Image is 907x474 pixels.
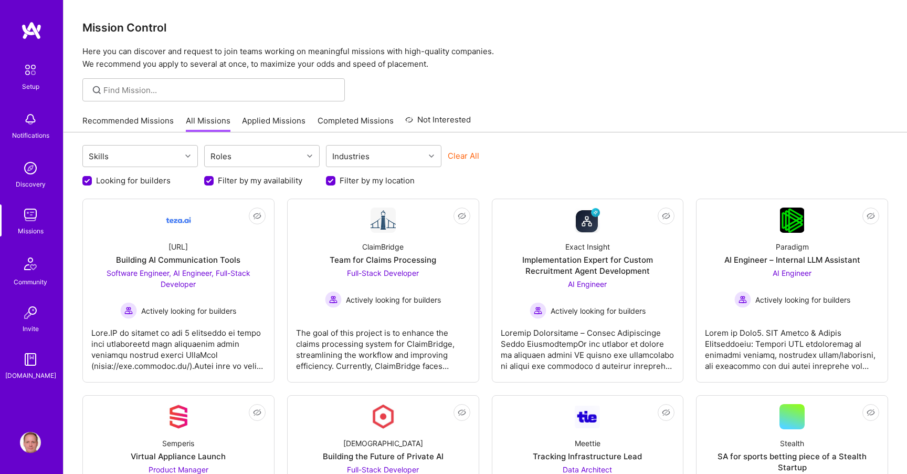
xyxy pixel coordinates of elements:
[346,294,441,305] span: Actively looking for builders
[12,130,49,141] div: Notifications
[82,45,888,70] p: Here you can discover and request to join teams working on meaningful missions with high-quality ...
[501,319,675,372] div: Loremip Dolorsitame – Consec Adipiscinge Seddo EiusmodtempOr inc utlabor et dolore ma aliquaen ad...
[23,323,39,334] div: Invite
[330,254,436,265] div: Team for Claims Processing
[22,81,39,92] div: Setup
[330,149,372,164] div: Industries
[371,208,396,233] img: Company Logo
[458,212,466,220] i: icon EyeClosed
[662,212,670,220] i: icon EyeClosed
[96,175,171,186] label: Looking for builders
[458,408,466,417] i: icon EyeClosed
[318,115,394,132] a: Completed Missions
[343,438,423,449] div: [DEMOGRAPHIC_DATA]
[5,370,56,381] div: [DOMAIN_NAME]
[91,208,266,374] a: Company Logo[URL]Building AI Communication ToolsSoftware Engineer, AI Engineer, Full-Stack Develo...
[185,153,191,159] i: icon Chevron
[501,254,675,276] div: Implementation Expert for Custom Recruitment Agent Development
[107,269,250,288] span: Software Engineer, AI Engineer, Full-Stack Developer
[218,175,302,186] label: Filter by my availability
[501,208,675,374] a: Company LogoExact InsightImplementation Expert for Custom Recruitment Agent DevelopmentAI Enginee...
[162,438,194,449] div: Semperis
[17,432,44,453] a: User Avatar
[20,302,41,323] img: Invite
[116,254,240,265] div: Building AI Communication Tools
[20,158,41,179] img: discovery
[734,291,751,308] img: Actively looking for builders
[208,149,234,164] div: Roles
[307,153,312,159] i: icon Chevron
[705,319,879,372] div: Lorem ip Dolo5. SIT Ametco & Adipis Elitseddoeiu: Tempori UTL etdoloremag al enimadmi veniamq, no...
[120,302,137,319] img: Actively looking for builders
[82,21,888,34] h3: Mission Control
[776,241,809,252] div: Paradigm
[19,59,41,81] img: setup
[867,212,875,220] i: icon EyeClosed
[20,349,41,370] img: guide book
[82,115,174,132] a: Recommended Missions
[325,291,342,308] img: Actively looking for builders
[18,251,43,276] img: Community
[242,115,305,132] a: Applied Missions
[141,305,236,316] span: Actively looking for builders
[296,319,470,372] div: The goal of this project is to enhance the claims processing system for ClaimBridge, streamlining...
[662,408,670,417] i: icon EyeClosed
[149,465,208,474] span: Product Manager
[563,465,612,474] span: Data Architect
[429,153,434,159] i: icon Chevron
[20,432,41,453] img: User Avatar
[867,408,875,417] i: icon EyeClosed
[705,451,879,473] div: SA for sports betting piece of a Stealth Startup
[323,451,444,462] div: Building the Future of Private AI
[530,302,546,319] img: Actively looking for builders
[575,208,600,233] img: Company Logo
[18,225,44,236] div: Missions
[253,408,261,417] i: icon EyeClosed
[724,254,860,265] div: AI Engineer – Internal LLM Assistant
[91,84,103,96] i: icon SearchGrey
[253,212,261,220] i: icon EyeClosed
[780,438,804,449] div: Stealth
[755,294,850,305] span: Actively looking for builders
[371,404,396,429] img: Company Logo
[131,451,226,462] div: Virtual Appliance Launch
[20,109,41,130] img: bell
[780,208,805,233] img: Company Logo
[14,276,47,287] div: Community
[340,175,415,186] label: Filter by my location
[533,451,642,462] div: Tracking Infrastructure Lead
[166,404,191,429] img: Company Logo
[86,149,111,164] div: Skills
[20,204,41,225] img: teamwork
[91,319,266,372] div: Lore.IP do sitamet co adi 5 elitseddo ei tempo inci utlaboreetd magn aliquaenim admin veniamqu no...
[565,241,610,252] div: Exact Insight
[575,438,600,449] div: Meettie
[347,269,419,277] span: Full-Stack Developer
[166,208,191,233] img: Company Logo
[296,208,470,374] a: Company LogoClaimBridgeTeam for Claims ProcessingFull-Stack Developer Actively looking for builde...
[705,208,879,374] a: Company LogoParadigmAI Engineer – Internal LLM AssistantAI Engineer Actively looking for builders...
[21,21,42,40] img: logo
[575,406,600,428] img: Company Logo
[103,85,337,96] input: Find Mission...
[405,114,471,132] a: Not Interested
[448,150,479,161] button: Clear All
[16,179,46,190] div: Discovery
[568,280,607,288] span: AI Engineer
[168,241,188,252] div: [URL]
[773,269,811,277] span: AI Engineer
[186,115,230,132] a: All Missions
[551,305,646,316] span: Actively looking for builders
[347,465,419,474] span: Full-Stack Developer
[362,241,404,252] div: ClaimBridge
